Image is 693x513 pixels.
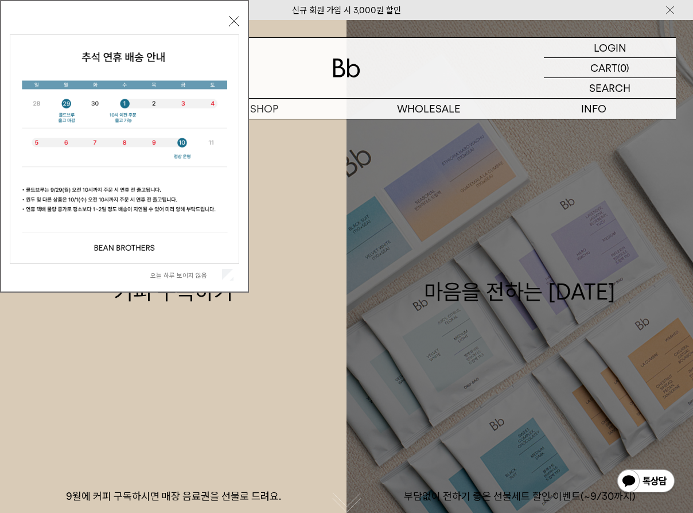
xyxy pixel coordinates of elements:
[292,5,401,15] a: 신규 회원 가입 시 3,000원 할인
[182,99,346,119] a: SHOP
[589,78,630,98] p: SEARCH
[616,468,676,496] img: 카카오톡 채널 1:1 채팅 버튼
[424,246,616,307] div: 마음을 전하는 [DATE]
[594,38,626,57] p: LOGIN
[150,271,220,279] label: 오늘 하루 보이지 않음
[617,58,629,77] p: (0)
[229,16,239,26] button: 닫기
[346,99,511,119] p: WHOLESALE
[10,35,239,263] img: 5e4d662c6b1424087153c0055ceb1a13_140731.jpg
[544,58,676,78] a: CART (0)
[346,489,693,503] p: 부담없이 전하기 좋은 선물세트 할인 이벤트(~9/30까지)
[544,38,676,58] a: LOGIN
[590,58,617,77] p: CART
[333,59,360,77] img: 로고
[511,99,676,119] p: INFO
